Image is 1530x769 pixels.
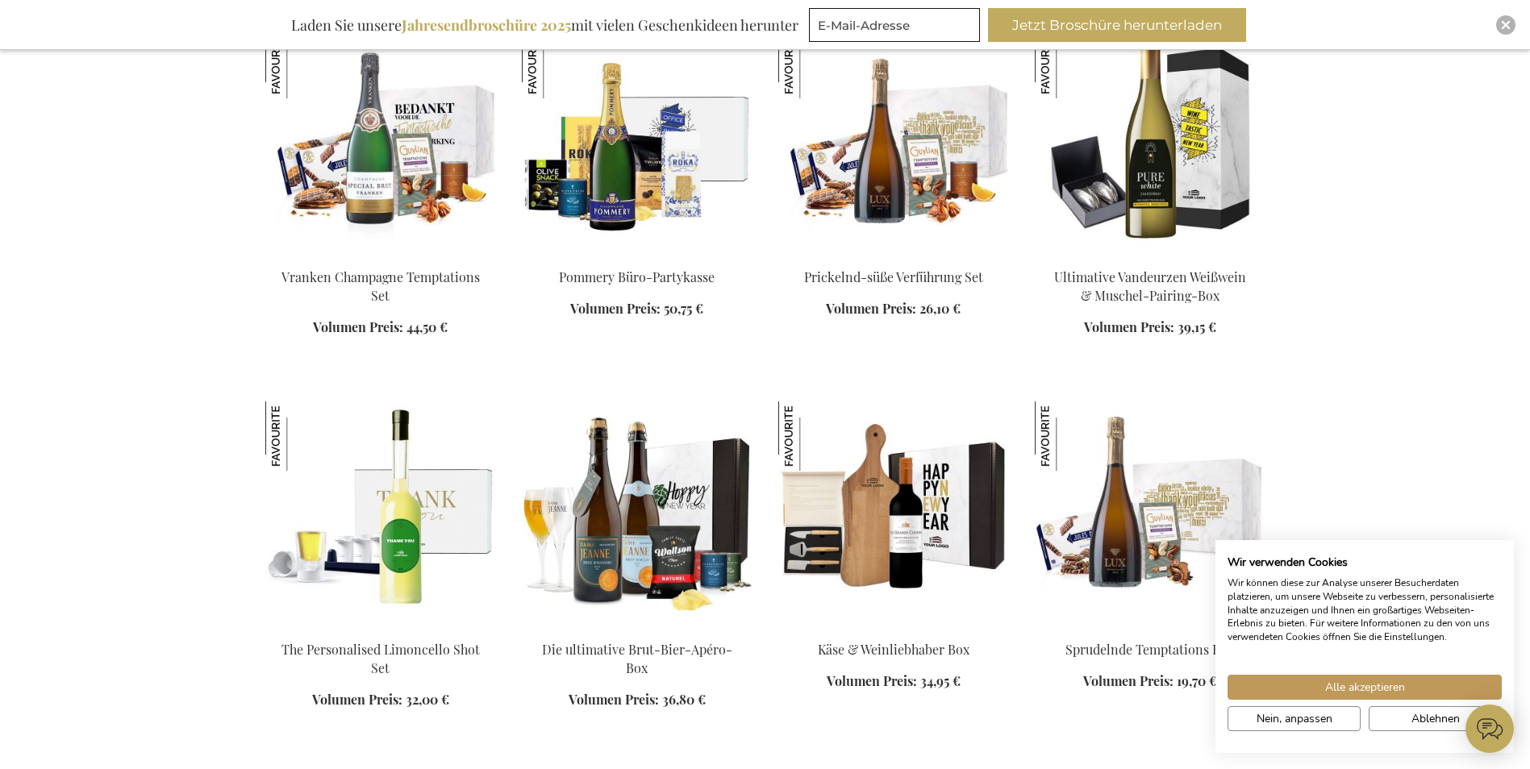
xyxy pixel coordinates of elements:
img: Ultimative Vandeurzen Weißwein & Muschel-Pairing-Box [1035,29,1104,98]
span: Volumen Preis: [313,318,403,335]
h2: Wir verwenden Cookies [1228,555,1502,570]
a: Volumen Preis: 39,15 € [1084,318,1216,337]
span: 36,80 € [662,691,706,708]
a: Vranken Champagne Temptations Set [281,268,480,304]
span: 19,70 € [1177,672,1217,689]
img: Vranken Champagne Temptations Set [265,29,496,255]
img: Prickelnd-süße Verführung Set [778,29,848,98]
img: Die ultimative Champagner-Bier-Apéro-Box [522,401,752,627]
a: Pommery Office Party Box Pommery Büro-Partykasse [522,248,752,264]
span: Volumen Preis: [827,672,917,689]
div: Laden Sie unsere mit vielen Geschenkideen herunter [284,8,806,42]
img: Sparkling Sweet Temptation Set [778,29,1009,255]
a: Volumen Preis: 32,00 € [312,691,449,709]
a: Volumen Preis: 34,95 € [827,672,961,691]
p: Wir können diese zur Analyse unserer Besucherdaten platzieren, um unsere Webseite zu verbessern, ... [1228,576,1502,644]
img: The Personalised Limoncello Shot Set [265,401,496,627]
img: Sparkling Temptations Bpx [1035,401,1265,627]
a: Prickelnd-süße Verführung Set [804,268,983,285]
span: Ablehnen [1411,710,1460,727]
span: Volumen Preis: [570,300,661,317]
a: Sparkling Temptations Bpx Sprudelnde Temptations Box [1035,621,1265,636]
span: Volumen Preis: [312,691,402,708]
a: Vranken Champagne Temptations Set Vranken Champagne Temptations Set [265,248,496,264]
span: 32,00 € [406,691,449,708]
a: Ultimative Vandeurzen Weißwein & Muschel-Pairing-Box [1054,268,1246,304]
a: Volumen Preis: 36,80 € [569,691,706,709]
a: Volumen Preis: 26,10 € [826,300,961,318]
img: Sprudelnde Temptations Box [1035,401,1104,471]
span: Nein, anpassen [1257,710,1332,727]
span: 44,50 € [406,318,448,335]
form: marketing offers and promotions [809,8,985,47]
a: Pommery Büro-Partykasse [559,268,715,285]
button: Alle verweigern cookies [1369,706,1502,731]
span: Volumen Preis: [1084,318,1174,335]
span: Volumen Preis: [1083,672,1174,689]
button: Jetzt Broschüre herunterladen [988,8,1246,42]
img: The Personalised Limoncello Shot Set [265,401,335,471]
a: Die ultimative Champagner-Bier-Apéro-Box [522,621,752,636]
span: Volumen Preis: [826,300,916,317]
button: cookie Einstellungen anpassen [1228,706,1361,731]
input: E-Mail-Adresse [809,8,980,42]
img: Vranken Champagne Temptations Set [265,29,335,98]
button: Akzeptieren Sie alle cookies [1228,675,1502,700]
img: Ultimate Vandeurzen White Wine & Mussel Pairing Box [1035,29,1265,255]
span: 39,15 € [1178,318,1216,335]
a: Volumen Preis: 19,70 € [1083,672,1217,691]
img: Cheese & Wine Lovers Box [778,401,1009,627]
a: Cheese & Wine Lovers Box Käse & Weinliebhaber Box [778,621,1009,636]
span: 26,10 € [919,300,961,317]
div: Close [1496,15,1515,35]
span: Alle akzeptieren [1325,679,1405,696]
a: Sparkling Sweet Temptation Set Prickelnd-süße Verführung Set [778,248,1009,264]
a: The Personalised Limoncello Shot Set The Personalised Limoncello Shot Set [265,621,496,636]
img: Pommery Büro-Partykasse [522,29,591,98]
img: Close [1501,20,1511,30]
a: Sprudelnde Temptations Box [1065,641,1234,658]
img: Käse & Weinliebhaber Box [778,401,848,471]
a: Volumen Preis: 50,75 € [570,300,703,318]
iframe: belco-activator-frame [1465,705,1514,753]
a: Die ultimative Brut-Bier-Apéro-Box [542,641,732,676]
a: The Personalised Limoncello Shot Set [281,641,480,676]
span: Volumen Preis: [569,691,659,708]
a: Volumen Preis: 44,50 € [313,318,448,337]
b: Jahresendbroschüre 2025 [402,15,571,35]
img: Pommery Office Party Box [522,29,752,255]
a: Ultimate Vandeurzen White Wine & Mussel Pairing Box Ultimative Vandeurzen Weißwein & Muschel-Pair... [1035,248,1265,264]
span: 34,95 € [920,672,961,689]
a: Käse & Weinliebhaber Box [818,641,969,658]
span: 50,75 € [664,300,703,317]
